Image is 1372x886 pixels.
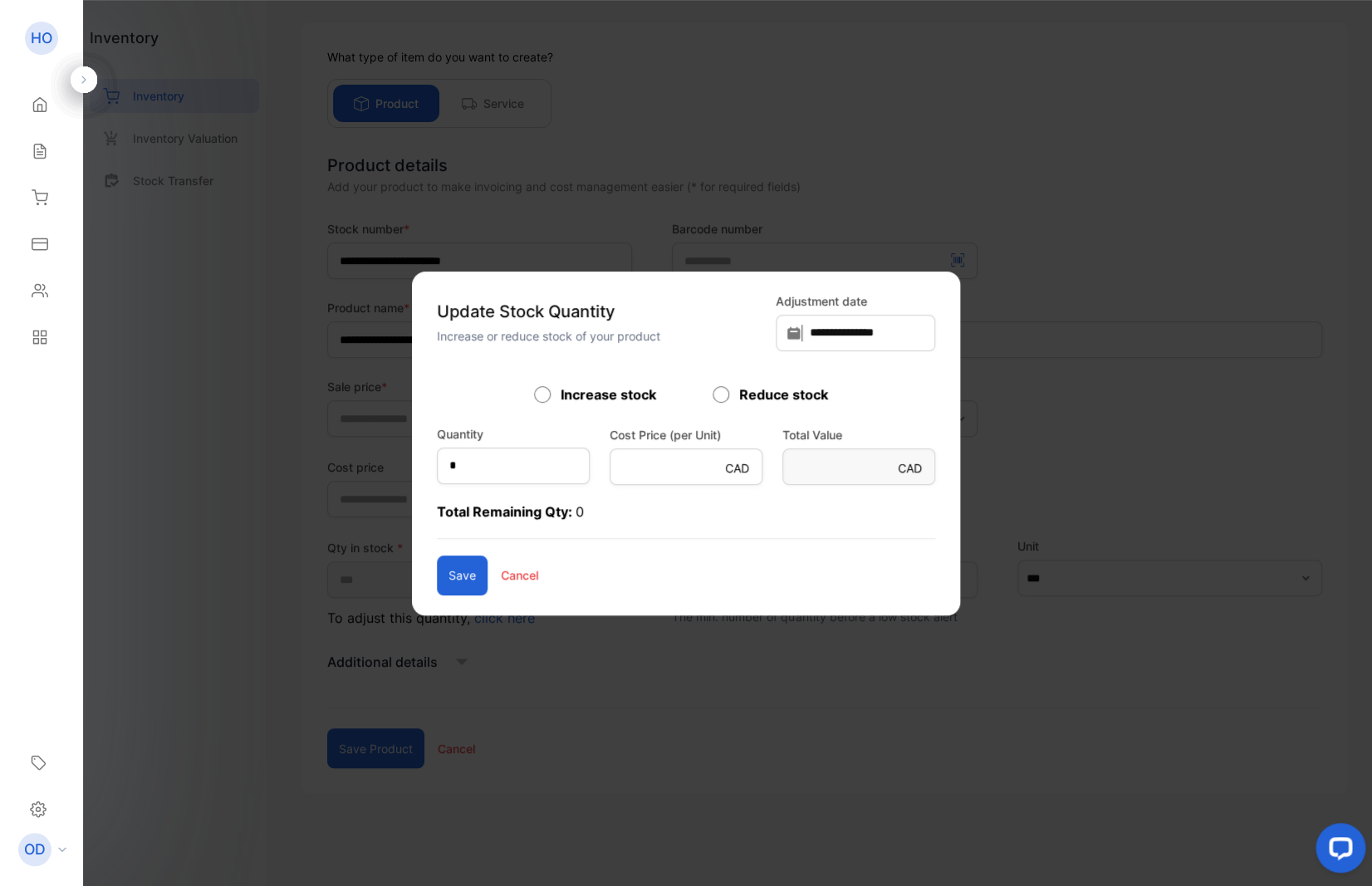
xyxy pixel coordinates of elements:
[1302,816,1372,886] iframe: LiveChat chat widget
[782,426,935,443] label: Total Value
[437,327,766,345] p: Increase or reduce stock of your product
[610,426,762,443] label: Cost Price (per Unit)
[898,459,922,477] p: CAD
[437,299,766,324] p: Update Stock Quantity
[501,566,538,584] p: Cancel
[437,502,935,539] p: Total Remaining Qty:
[725,459,749,477] p: CAD
[739,384,828,404] label: Reduce stock
[776,292,935,310] label: Adjustment date
[437,556,488,595] button: Save
[24,839,46,860] p: OD
[561,384,656,404] label: Increase stock
[576,503,584,520] span: 0
[437,425,483,443] label: Quantity
[31,27,52,49] p: HO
